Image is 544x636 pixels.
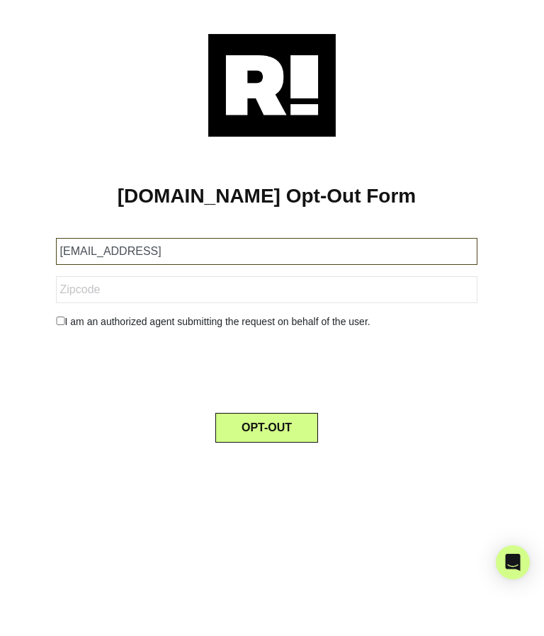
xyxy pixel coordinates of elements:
[56,276,478,303] input: Zipcode
[496,545,530,579] div: Open Intercom Messenger
[215,413,318,443] button: OPT-OUT
[56,238,478,265] input: Email Address
[159,341,375,396] iframe: reCAPTCHA
[45,314,489,329] div: I am an authorized agent submitting the request on behalf of the user.
[208,34,336,137] img: Retention.com
[21,184,512,208] h1: [DOMAIN_NAME] Opt-Out Form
